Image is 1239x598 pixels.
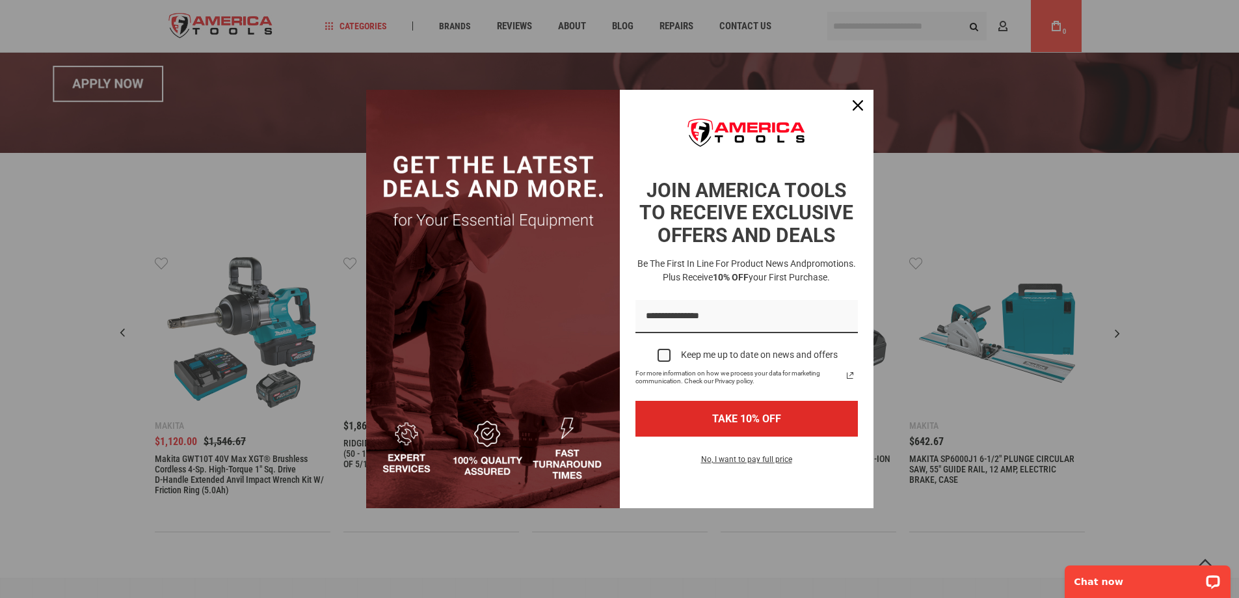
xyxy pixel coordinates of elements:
button: Close [842,90,873,121]
span: For more information on how we process your data for marketing communication. Check our Privacy p... [635,370,842,385]
svg: link icon [842,368,858,383]
div: Keep me up to date on news and offers [681,349,838,360]
strong: JOIN AMERICA TOOLS TO RECEIVE EXCLUSIVE OFFERS AND DEALS [639,179,853,247]
a: Read our Privacy Policy [842,368,858,383]
svg: close icon [853,100,863,111]
h3: Be the first in line for product news and [633,257,860,284]
button: TAKE 10% OFF [635,401,858,437]
input: Email field [635,300,858,333]
iframe: LiveChat chat widget [1056,557,1239,598]
strong: 10% OFF [713,272,749,282]
button: No, I want to pay full price [691,452,803,474]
